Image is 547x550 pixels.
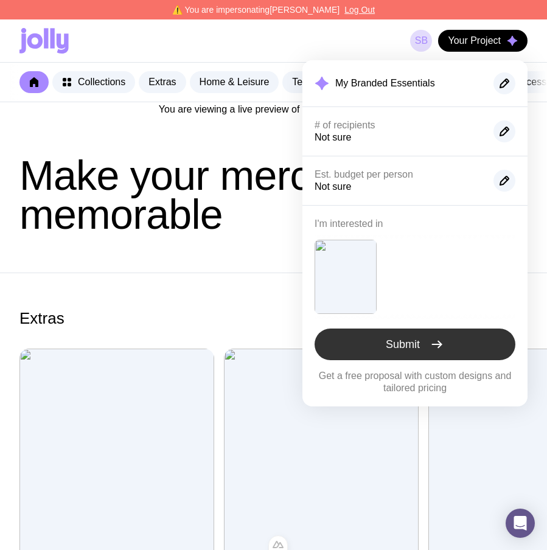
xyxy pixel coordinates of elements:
span: Not sure [315,181,351,192]
h4: # of recipients [315,119,484,131]
span: Submit [386,337,420,352]
a: Collections [52,71,135,93]
span: [PERSON_NAME] [270,5,340,15]
button: Your Project [438,30,528,52]
span: Collections [78,76,125,88]
span: Not sure [315,132,351,142]
h2: Extras [19,309,64,327]
a: SB [410,30,432,52]
h4: Est. budget per person [315,169,484,181]
a: Extras [139,71,186,93]
span: Your Project [448,35,501,47]
h4: I'm interested in [315,218,515,230]
a: Home & Leisure [190,71,279,93]
a: Tech [282,71,322,93]
button: Submit [315,329,515,360]
span: ⚠️ You are impersonating [172,5,340,15]
h2: My Branded Essentials [335,77,435,89]
p: Get a free proposal with custom designs and tailored pricing [315,370,515,394]
button: Log Out [344,5,375,15]
div: Open Intercom Messenger [506,509,535,538]
span: Make your merch memorable [19,152,333,237]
